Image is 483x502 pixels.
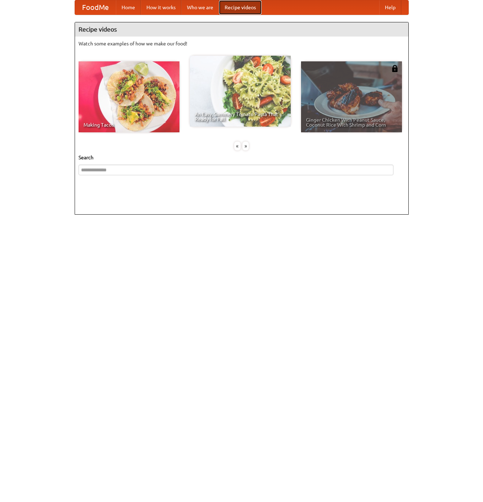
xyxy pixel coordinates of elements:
a: How it works [141,0,181,15]
a: Help [379,0,401,15]
span: Making Tacos [84,122,175,127]
img: 483408.png [391,65,398,72]
a: Making Tacos [79,61,179,132]
h4: Recipe videos [75,22,408,37]
a: Who we are [181,0,219,15]
span: An Easy, Summery Tomato Pasta That's Ready for Fall [195,112,286,122]
p: Watch some examples of how we make our food! [79,40,405,47]
a: An Easy, Summery Tomato Pasta That's Ready for Fall [190,56,291,127]
h5: Search [79,154,405,161]
a: Recipe videos [219,0,262,15]
div: « [234,142,241,150]
a: FoodMe [75,0,116,15]
div: » [242,142,249,150]
a: Home [116,0,141,15]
